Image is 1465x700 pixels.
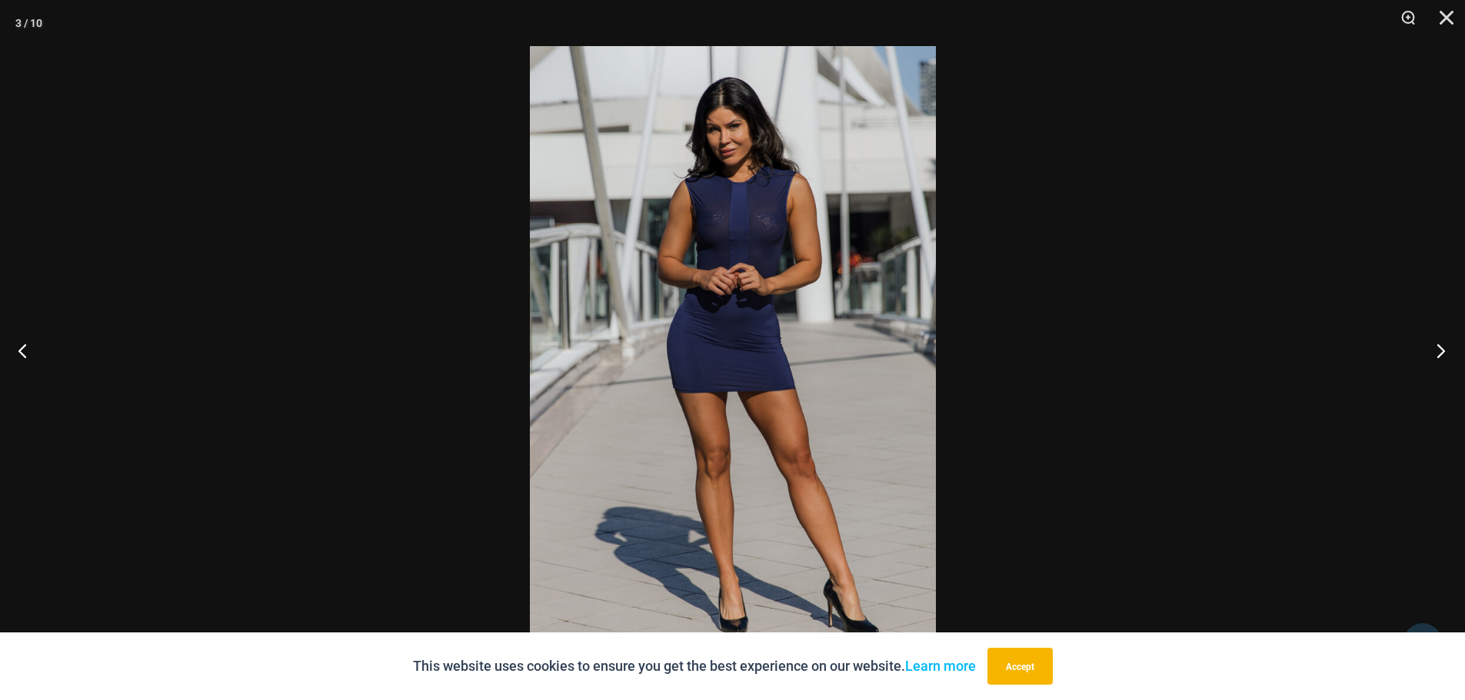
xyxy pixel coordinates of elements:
a: Learn more [905,658,976,674]
div: 3 / 10 [15,12,42,35]
button: Next [1407,312,1465,389]
img: Desire Me Navy 5192 Dress 05 [530,46,936,654]
button: Accept [987,648,1053,685]
p: This website uses cookies to ensure you get the best experience on our website. [413,655,976,678]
